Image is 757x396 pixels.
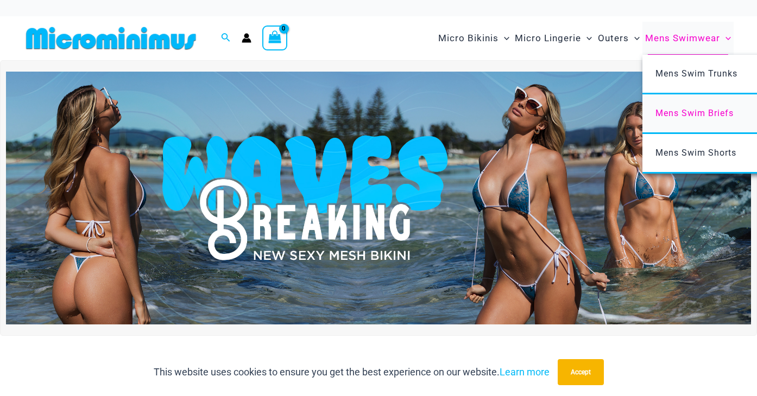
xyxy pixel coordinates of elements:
a: OutersMenu ToggleMenu Toggle [595,22,642,55]
a: Search icon link [221,31,231,45]
p: This website uses cookies to ensure you get the best experience on our website. [154,364,550,380]
a: Learn more [500,366,550,378]
span: Mens Swim Trunks [655,68,737,79]
a: View Shopping Cart, empty [262,25,287,50]
a: Micro LingerieMenu ToggleMenu Toggle [512,22,595,55]
span: Menu Toggle [629,24,640,52]
span: Micro Lingerie [515,24,581,52]
span: Mens Swimwear [645,24,720,52]
span: Mens Swim Shorts [655,148,736,158]
span: Menu Toggle [720,24,731,52]
a: Micro BikinisMenu ToggleMenu Toggle [436,22,512,55]
span: Micro Bikinis [438,24,499,52]
span: Mens Swim Briefs [655,108,734,118]
span: Outers [598,24,629,52]
span: Menu Toggle [581,24,592,52]
a: Account icon link [242,33,251,43]
span: Menu Toggle [499,24,509,52]
img: Waves Breaking Ocean Bikini Pack [6,72,751,324]
nav: Site Navigation [434,20,735,56]
a: Mens SwimwearMenu ToggleMenu Toggle [642,22,734,55]
button: Accept [558,359,604,385]
img: MM SHOP LOGO FLAT [22,26,200,50]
